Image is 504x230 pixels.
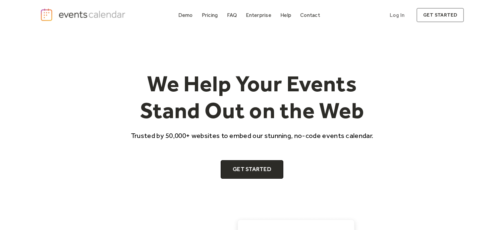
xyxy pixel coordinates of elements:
a: Pricing [199,11,221,20]
div: Enterprise [246,13,271,17]
a: Help [278,11,294,20]
h1: We Help Your Events Stand Out on the Web [125,70,379,124]
a: FAQ [224,11,240,20]
a: get started [417,8,464,22]
div: Pricing [202,13,218,17]
a: Demo [176,11,196,20]
a: Get Started [221,160,283,179]
a: Contact [298,11,323,20]
p: Trusted by 50,000+ websites to embed our stunning, no-code events calendar. [125,131,379,140]
div: FAQ [227,13,237,17]
div: Contact [300,13,320,17]
a: Log In [383,8,411,22]
div: Help [280,13,291,17]
div: Demo [178,13,193,17]
a: Enterprise [243,11,274,20]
